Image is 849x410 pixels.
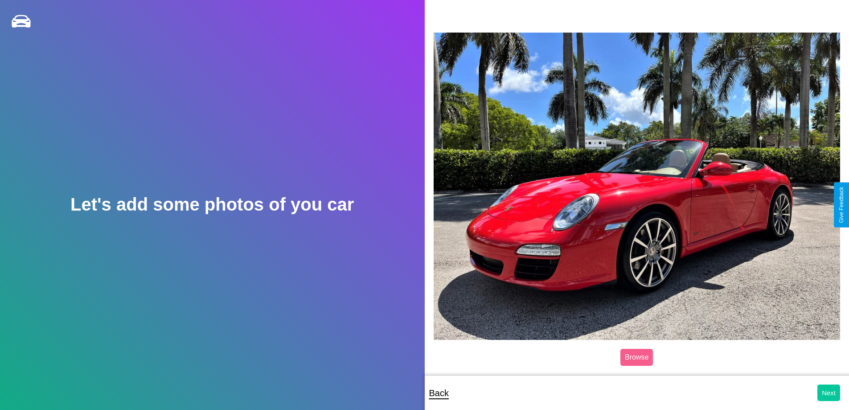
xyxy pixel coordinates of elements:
[434,33,841,340] img: posted
[429,385,449,401] p: Back
[620,349,653,366] label: Browse
[838,187,845,223] div: Give Feedback
[817,385,840,401] button: Next
[70,195,354,215] h2: Let's add some photos of you car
